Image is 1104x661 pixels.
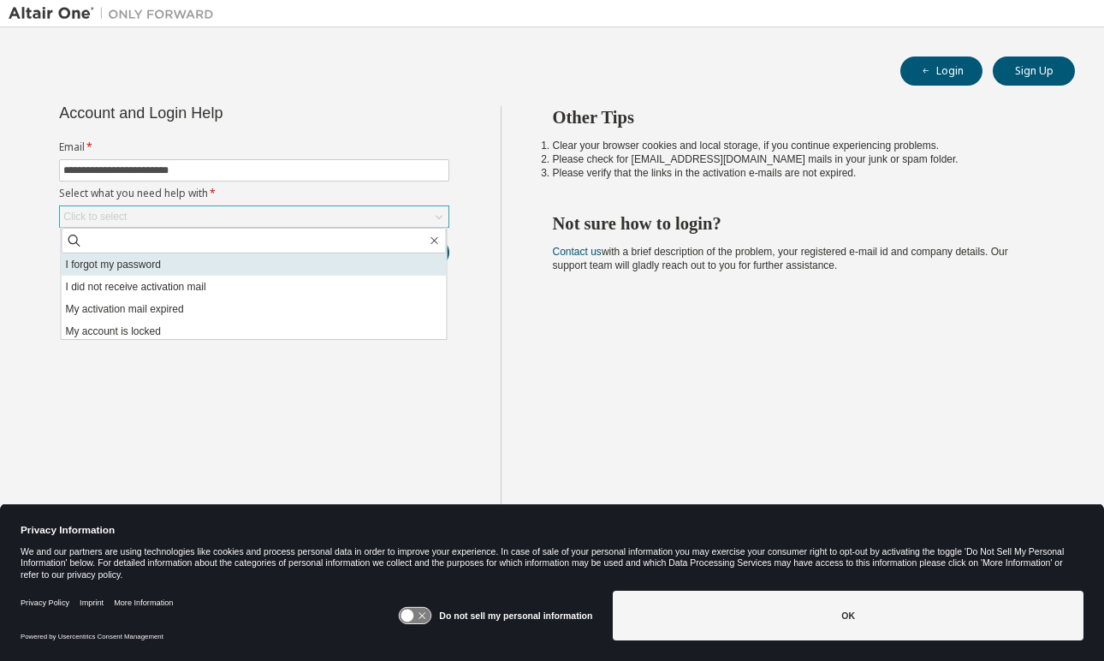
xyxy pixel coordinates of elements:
li: I forgot my password [62,253,447,276]
li: Please check for [EMAIL_ADDRESS][DOMAIN_NAME] mails in your junk or spam folder. [553,152,1045,166]
button: Sign Up [993,57,1075,86]
span: with a brief description of the problem, your registered e-mail id and company details. Our suppo... [553,246,1008,271]
button: Login [900,57,982,86]
h2: Other Tips [553,106,1045,128]
img: Altair One [9,5,223,22]
li: Please verify that the links in the activation e-mails are not expired. [553,166,1045,180]
div: Click to select [60,206,448,227]
h2: Not sure how to login? [553,212,1045,235]
li: Clear your browser cookies and local storage, if you continue experiencing problems. [553,139,1045,152]
div: Click to select [63,210,127,223]
label: Email [59,140,449,154]
a: Contact us [553,246,602,258]
div: Account and Login Help [59,106,371,120]
label: Select what you need help with [59,187,449,200]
